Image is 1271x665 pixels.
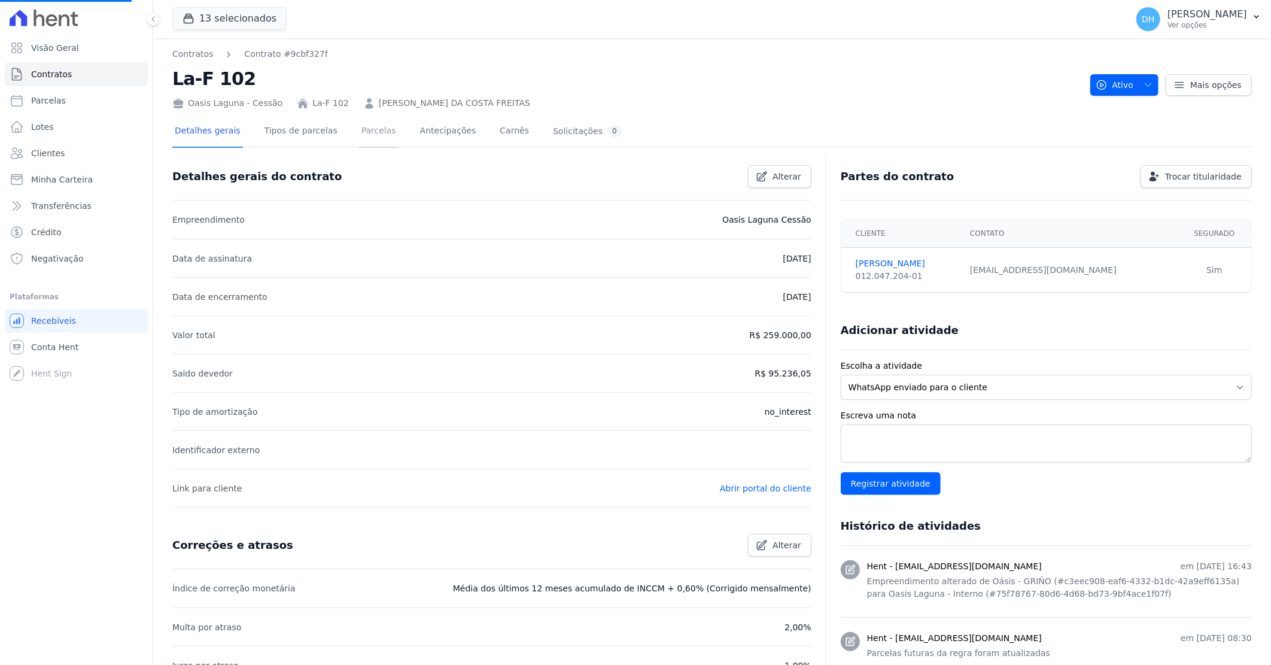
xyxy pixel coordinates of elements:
p: Valor total [172,328,215,342]
td: Sim [1178,248,1251,293]
span: Contratos [31,68,72,80]
h3: Hent - [EMAIL_ADDRESS][DOMAIN_NAME] [867,560,1042,573]
span: Transferências [31,200,92,212]
p: Ver opções [1167,20,1247,30]
label: Escreva uma nota [841,409,1252,422]
a: Contratos [5,62,148,86]
a: Parcelas [359,116,399,148]
p: Empreendimento [172,212,245,227]
span: Clientes [31,147,65,159]
span: Negativação [31,253,84,265]
p: R$ 95.236,05 [755,366,811,381]
a: Antecipações [418,116,479,148]
input: Registrar atividade [841,472,941,495]
p: Data de assinatura [172,251,252,266]
th: Contato [963,220,1178,248]
a: Conta Hent [5,335,148,359]
label: Escolha a atividade [841,360,1252,372]
a: Minha Carteira [5,168,148,192]
div: 012.047.204-01 [856,270,956,283]
a: Contrato #9cbf327f [244,48,327,60]
button: Ativo [1090,74,1159,96]
h3: Detalhes gerais do contrato [172,169,342,184]
a: Solicitações0 [551,116,624,148]
p: Média dos últimos 12 meses acumulado de INCCM + 0,60% (Corrigido mensalmente) [453,581,811,596]
h3: Hent - [EMAIL_ADDRESS][DOMAIN_NAME] [867,632,1042,645]
h3: Histórico de atividades [841,519,981,533]
p: [DATE] [783,251,811,266]
p: [PERSON_NAME] [1167,8,1247,20]
a: Transferências [5,194,148,218]
p: no_interest [765,405,811,419]
span: Minha Carteira [31,174,93,186]
span: Parcelas [31,95,66,107]
a: Lotes [5,115,148,139]
span: Recebíveis [31,315,76,327]
a: Detalhes gerais [172,116,243,148]
span: Lotes [31,121,54,133]
p: 2,00% [785,620,811,634]
p: Link para cliente [172,481,242,496]
p: Data de encerramento [172,290,267,304]
a: Parcelas [5,89,148,113]
a: Clientes [5,141,148,165]
p: Parcelas futuras da regra foram atualizadas [867,647,1252,660]
th: Segurado [1178,220,1251,248]
p: Índice de correção monetária [172,581,296,596]
a: Tipos de parcelas [262,116,340,148]
button: 13 selecionados [172,7,287,30]
a: Alterar [748,534,811,557]
span: Crédito [31,226,62,238]
span: Ativo [1096,74,1134,96]
h3: Partes do contrato [841,169,954,184]
a: Alterar [748,165,811,188]
p: Saldo devedor [172,366,233,381]
p: R$ 259.000,00 [750,328,811,342]
th: Cliente [841,220,963,248]
a: Recebíveis [5,309,148,333]
nav: Breadcrumb [172,48,328,60]
h2: La-F 102 [172,65,1081,92]
a: Contratos [172,48,213,60]
a: [PERSON_NAME] [856,257,956,270]
span: Visão Geral [31,42,79,54]
a: La-F 102 [312,97,349,110]
div: Plataformas [10,290,143,304]
a: Abrir portal do cliente [720,484,811,493]
span: Alterar [773,171,801,183]
div: Solicitações [553,126,622,137]
a: Negativação [5,247,148,271]
p: Identificador externo [172,443,260,457]
a: Carnês [497,116,531,148]
p: Empreendimento alterado de Oásis - GRIÑO (#c3eec908-eaf6-4332-b1dc-42a9eff6135a) para Oasis Lagun... [867,575,1252,600]
button: DH [PERSON_NAME] Ver opções [1127,2,1271,36]
p: Multa por atraso [172,620,241,634]
p: Tipo de amortização [172,405,258,419]
p: Oasis Laguna Cessão [722,212,811,227]
span: Alterar [773,539,801,551]
a: Mais opções [1166,74,1252,96]
div: Oasis Laguna - Cessão [172,97,282,110]
div: 0 [607,126,622,137]
span: DH [1142,15,1154,23]
div: [EMAIL_ADDRESS][DOMAIN_NAME] [970,264,1170,277]
nav: Breadcrumb [172,48,1081,60]
span: Conta Hent [31,341,78,353]
a: Crédito [5,220,148,244]
a: Trocar titularidade [1141,165,1252,188]
p: em [DATE] 16:43 [1181,560,1252,573]
p: [DATE] [783,290,811,304]
h3: Adicionar atividade [841,323,959,338]
span: Trocar titularidade [1165,171,1242,183]
h3: Correções e atrasos [172,538,293,552]
a: [PERSON_NAME] DA COSTA FREITAS [379,97,530,110]
p: em [DATE] 08:30 [1181,632,1252,645]
a: Visão Geral [5,36,148,60]
span: Mais opções [1190,79,1242,91]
